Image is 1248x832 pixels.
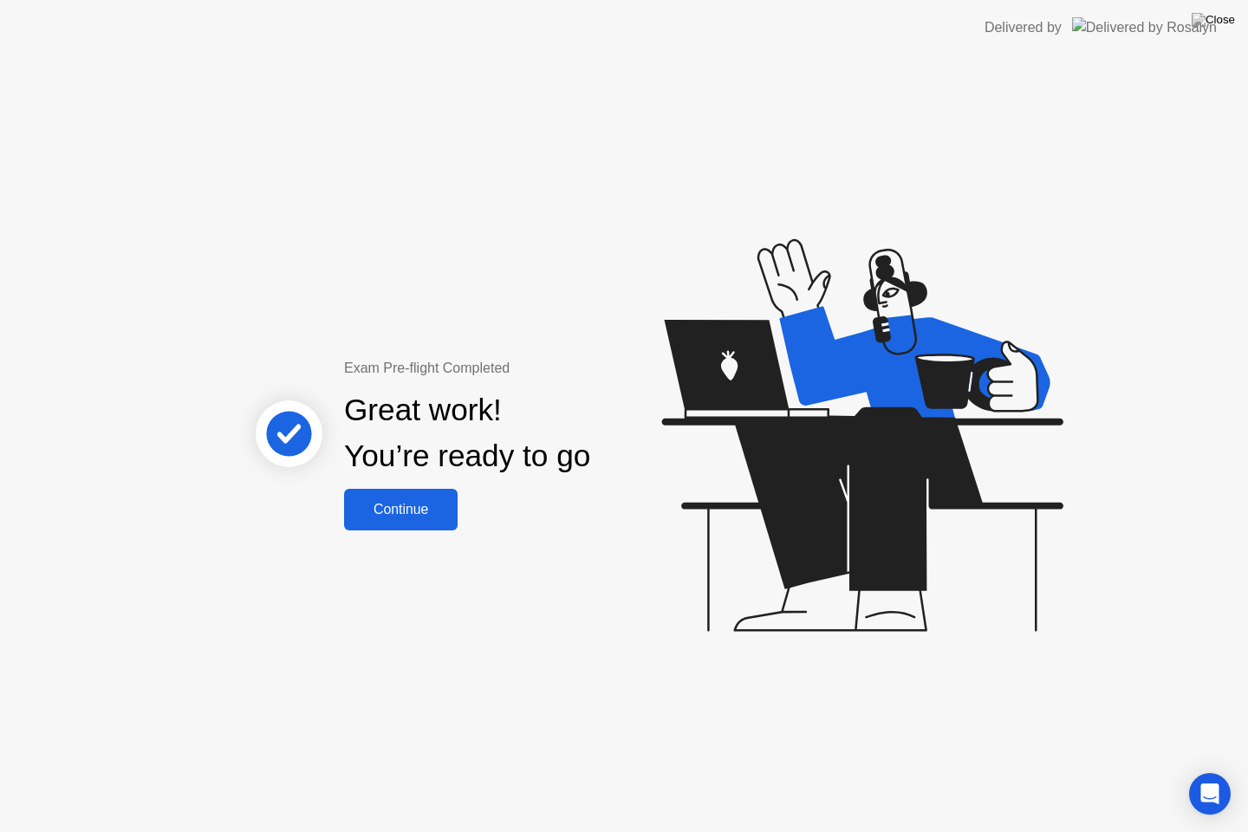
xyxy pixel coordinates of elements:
[344,489,458,530] button: Continue
[1192,13,1235,27] img: Close
[985,17,1062,38] div: Delivered by
[344,387,590,479] div: Great work! You’re ready to go
[349,502,452,517] div: Continue
[1072,17,1217,37] img: Delivered by Rosalyn
[1189,773,1231,815] div: Open Intercom Messenger
[344,358,702,379] div: Exam Pre-flight Completed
